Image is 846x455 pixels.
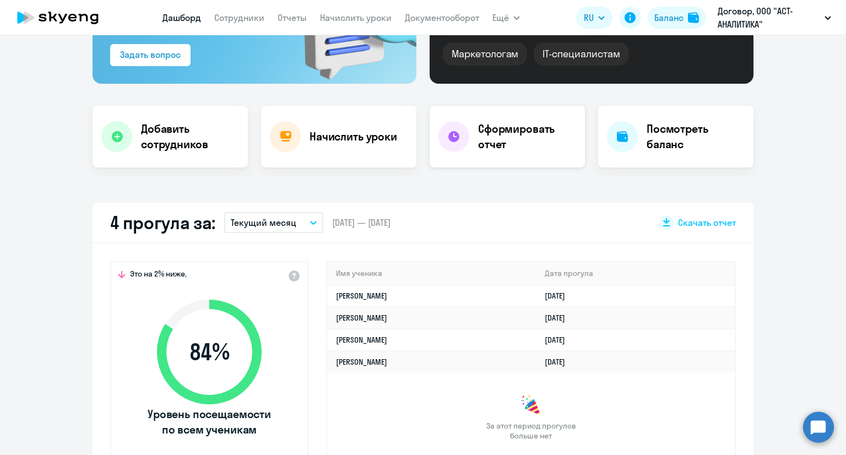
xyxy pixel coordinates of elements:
a: [PERSON_NAME] [336,357,387,367]
th: Имя ученика [327,262,536,285]
button: Ещё [492,7,520,29]
h4: Начислить уроки [310,129,397,144]
img: congrats [520,394,542,416]
span: Скачать отчет [678,216,736,229]
a: Сотрудники [214,12,264,23]
button: Текущий месяц [224,212,323,233]
a: Начислить уроки [320,12,392,23]
a: [DATE] [545,357,574,367]
div: IT-специалистам [534,42,628,66]
p: Текущий месяц [231,216,296,229]
button: Договор, ООО "АСТ-АНАЛИТИКА" [712,4,837,31]
span: Ещё [492,11,509,24]
span: За этот период прогулов больше нет [485,421,577,441]
a: [PERSON_NAME] [336,291,387,301]
span: [DATE] — [DATE] [332,216,391,229]
span: RU [584,11,594,24]
a: [PERSON_NAME] [336,335,387,345]
div: Маркетологам [443,42,527,66]
a: Документооборот [405,12,479,23]
h4: Добавить сотрудников [141,121,239,152]
h4: Посмотреть баланс [647,121,745,152]
img: balance [688,12,699,23]
p: Договор, ООО "АСТ-АНАЛИТИКА" [718,4,820,31]
a: Дашборд [162,12,201,23]
div: Баланс [654,11,684,24]
span: 84 % [146,339,273,365]
th: Дата прогула [536,262,735,285]
button: Задать вопрос [110,44,191,66]
a: Отчеты [278,12,307,23]
a: [DATE] [545,291,574,301]
span: Уровень посещаемости по всем ученикам [146,407,273,437]
button: Балансbalance [648,7,706,29]
h2: 4 прогула за: [110,212,215,234]
a: [DATE] [545,313,574,323]
a: [DATE] [545,335,574,345]
h4: Сформировать отчет [478,121,576,152]
button: RU [576,7,612,29]
a: [PERSON_NAME] [336,313,387,323]
div: Задать вопрос [120,48,181,61]
span: Это на 2% ниже, [130,269,187,282]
